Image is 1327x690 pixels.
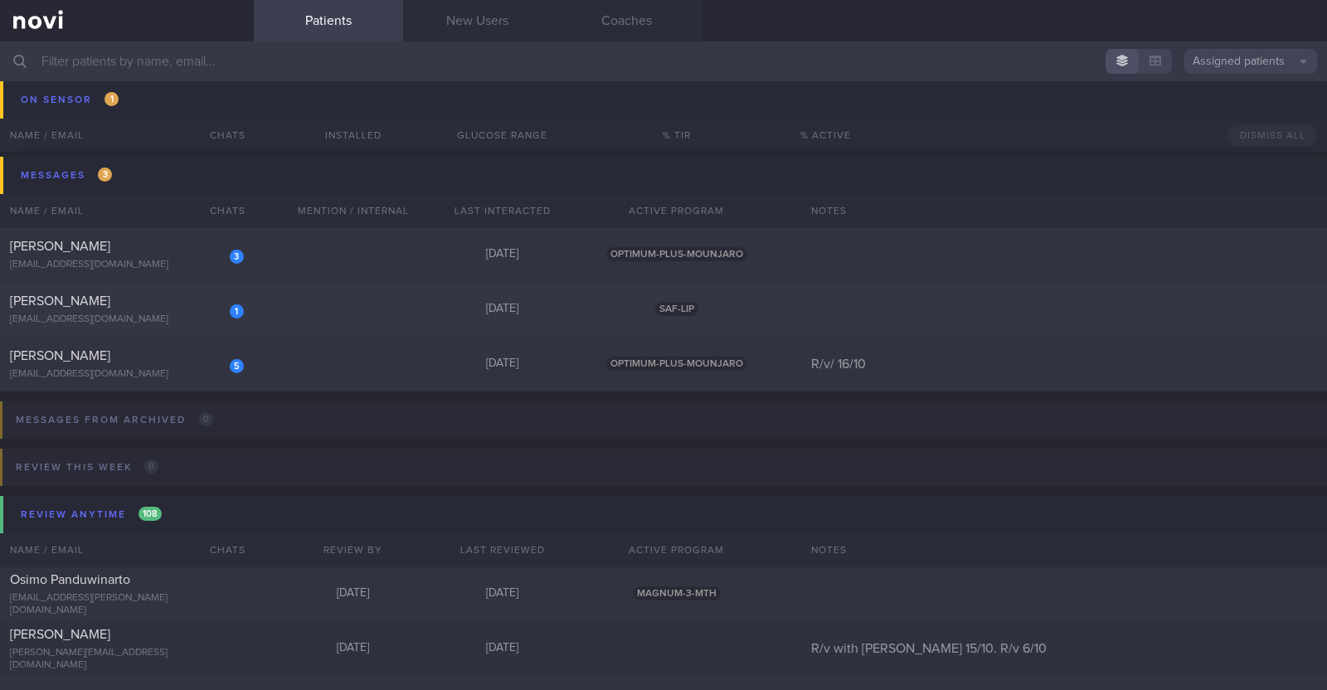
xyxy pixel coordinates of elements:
[139,507,162,521] span: 108
[230,250,244,264] div: 3
[776,111,876,128] div: 14
[10,124,244,136] div: [EMAIL_ADDRESS][DOMAIN_NAME]
[10,259,244,271] div: [EMAIL_ADDRESS][DOMAIN_NAME]
[187,194,254,227] div: Chats
[10,628,110,641] span: [PERSON_NAME]
[661,114,692,131] div: 58
[655,302,698,316] span: SAF-LIP
[12,456,163,479] div: Review this week
[428,586,577,601] div: [DATE]
[279,586,428,601] div: [DATE]
[17,164,116,187] div: Messages
[633,586,721,600] span: MAGNUM-3-MTH
[696,114,727,131] div: 0
[10,240,110,253] span: [PERSON_NAME]
[10,573,130,586] span: Osimo Panduwinarto
[199,412,213,426] span: 0
[801,194,1327,227] div: Notes
[10,104,110,118] span: [PERSON_NAME]
[279,194,428,227] div: Mention / Internal
[10,368,244,381] div: [EMAIL_ADDRESS][DOMAIN_NAME]
[1184,49,1317,74] button: Assigned patients
[10,313,244,326] div: [EMAIL_ADDRESS][DOMAIN_NAME]
[12,409,217,431] div: Messages from Archived
[428,641,577,656] div: [DATE]
[640,119,647,127] sub: %
[428,247,577,262] div: [DATE]
[17,503,166,526] div: Review anytime
[10,349,110,362] span: [PERSON_NAME]
[144,459,158,474] span: 0
[187,533,254,566] div: Chats
[230,304,244,318] div: 1
[801,640,1327,657] div: R/v with [PERSON_NAME] 15/10. R/v 6/10
[828,116,835,126] sub: %
[279,533,428,566] div: Review By
[577,194,776,227] div: Active Program
[279,112,428,127] div: [DATE]
[279,641,428,656] div: [DATE]
[10,647,244,672] div: [PERSON_NAME][EMAIL_ADDRESS][DOMAIN_NAME]
[801,533,1327,566] div: Notes
[230,359,244,373] div: 5
[98,168,112,182] span: 3
[428,357,577,372] div: [DATE]
[801,356,1327,372] div: R/v/ 16/10
[606,357,747,371] span: OPTIMUM-PLUS-MOUNJARO
[428,194,577,227] div: Last Interacted
[428,302,577,317] div: [DATE]
[10,294,110,308] span: [PERSON_NAME]
[627,114,658,131] div: 42
[428,533,577,566] div: Last Reviewed
[473,113,494,126] span: 3.4
[577,533,776,566] div: Active Program
[10,592,244,617] div: [EMAIL_ADDRESS][PERSON_NAME][DOMAIN_NAME]
[680,119,688,129] sub: %
[606,247,747,261] span: OPTIMUM-PLUS-MOUNJARO
[518,113,532,126] span: 5.1
[720,119,727,127] sub: %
